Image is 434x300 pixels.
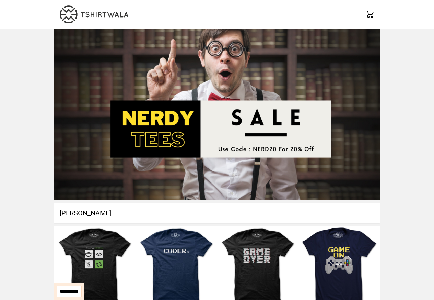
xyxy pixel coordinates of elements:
[54,29,380,200] img: Nerdy Tshirt Category
[54,203,380,223] h1: [PERSON_NAME]
[60,5,128,23] img: TW-LOGO-400-104.png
